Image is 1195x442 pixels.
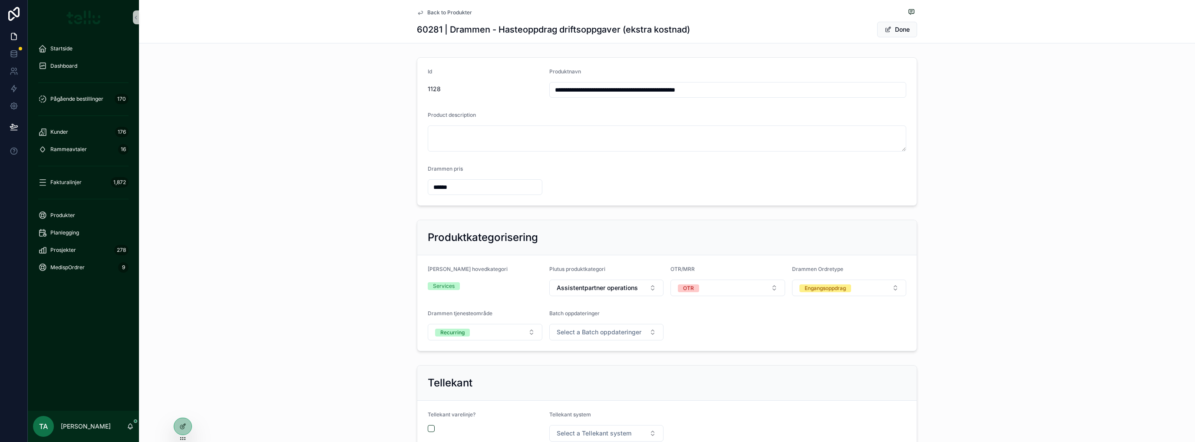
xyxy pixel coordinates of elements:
[670,266,695,272] span: OTR/MRR
[50,229,79,236] span: Planlegging
[428,68,432,75] span: Id
[33,175,134,190] a: Fakturalinjer1,872
[33,41,134,56] a: Startside
[33,260,134,275] a: MedispOrdrer9
[50,96,103,102] span: Pågående bestillinger
[557,429,631,438] span: Select a Tellekant system
[433,282,455,290] div: Services
[50,247,76,254] span: Prosjekter
[39,421,48,432] span: TA
[427,9,472,16] span: Back to Produkter
[66,10,101,24] img: App logo
[428,85,542,93] span: 1128
[50,264,85,271] span: MedispOrdrer
[877,22,917,37] button: Done
[549,411,591,418] span: Tellekant system
[792,266,843,272] span: Drammen Ordretype
[440,329,465,336] div: Recurring
[118,262,129,273] div: 9
[428,376,472,390] h2: Tellekant
[428,266,508,272] span: [PERSON_NAME] hovedkategori
[549,280,664,296] button: Select Button
[61,422,111,431] p: [PERSON_NAME]
[115,94,129,104] div: 170
[428,310,492,317] span: Drammen tjenesteområde
[50,146,87,153] span: Rammeavtaler
[417,9,472,16] a: Back to Produkter
[670,280,785,296] button: Select Button
[805,284,846,292] div: Engangsoppdrag
[118,144,129,155] div: 16
[549,310,600,317] span: Batch oppdateringer
[50,129,68,135] span: Kunder
[50,212,75,219] span: Produkter
[50,63,77,69] span: Dashboard
[428,324,542,340] button: Select Button
[50,179,82,186] span: Fakturalinjer
[428,112,476,118] span: Product description
[33,58,134,74] a: Dashboard
[549,425,664,442] button: Select Button
[549,68,581,75] span: Produktnavn
[114,245,129,255] div: 278
[557,284,638,292] span: Assistentpartner operations
[33,208,134,223] a: Produkter
[28,35,139,287] div: scrollable content
[428,411,475,418] span: Tellekant varelinje?
[33,225,134,241] a: Planlegging
[549,324,664,340] button: Select Button
[428,231,538,244] h2: Produktkategorisering
[683,284,694,292] div: OTR
[33,124,134,140] a: Kunder176
[111,177,129,188] div: 1,872
[33,242,134,258] a: Prosjekter278
[549,266,605,272] span: Plutus produktkategori
[50,45,73,52] span: Startside
[33,142,134,157] a: Rammeavtaler16
[33,91,134,107] a: Pågående bestillinger170
[417,23,690,36] h1: 60281 | Drammen - Hasteoppdrag driftsoppgaver (ekstra kostnad)
[557,328,641,336] span: Select a Batch oppdateringer
[792,280,907,296] button: Select Button
[115,127,129,137] div: 176
[428,165,463,172] span: Drammen pris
